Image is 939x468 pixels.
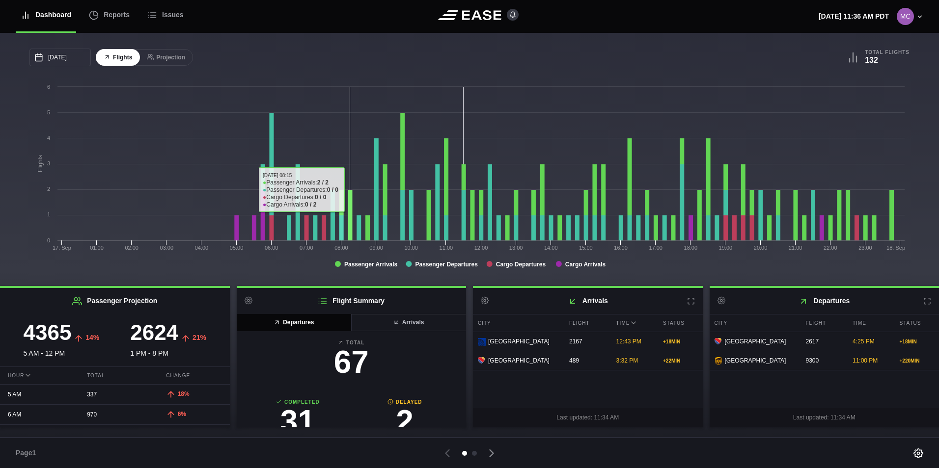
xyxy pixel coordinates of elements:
span: [GEOGRAPHIC_DATA] [725,356,786,365]
div: Flight [564,314,609,332]
b: Delayed [351,398,458,406]
tspan: Passenger Departures [415,261,478,268]
div: Status [658,314,703,332]
h2: Arrivals [473,288,703,314]
b: Total Flights [865,49,910,55]
tspan: 18. Sep [886,245,905,251]
text: 22:00 [824,245,837,251]
text: 6 [47,84,50,90]
input: mm/dd/yyyy [29,49,91,66]
span: 11:00 PM [853,357,878,364]
div: Time [611,314,656,332]
div: 970 [79,405,150,424]
span: 4:25 PM [853,338,875,345]
div: 337 [79,385,150,404]
div: + 220 MIN [900,357,935,364]
div: 489 [564,351,609,370]
button: Arrivals [351,314,466,331]
text: 0 [47,237,50,243]
text: 5 [47,109,50,115]
button: Projection [139,49,193,66]
text: 17:00 [649,245,663,251]
a: Completed31 [245,398,352,442]
button: Departures [237,314,352,331]
tspan: Cargo Arrivals [565,261,606,268]
text: 12:00 [474,245,488,251]
span: 12:43 PM [616,338,641,345]
tspan: Flights [37,155,44,172]
span: [GEOGRAPHIC_DATA] [488,337,550,346]
div: Flight [801,314,846,332]
tspan: 17. Sep [53,245,71,251]
span: [GEOGRAPHIC_DATA] [725,337,786,346]
div: Time [848,314,892,332]
h3: 31 [245,406,352,437]
div: 5 AM - 12 PM [8,322,115,359]
text: 15:00 [579,245,593,251]
text: 4 [47,135,50,141]
text: 14:00 [544,245,558,251]
b: Total [245,339,459,346]
div: Total [79,367,150,384]
div: 1 PM - 8 PM [115,322,222,359]
div: 487 [79,425,150,444]
text: 1 [47,211,50,217]
div: + 18 MIN [663,338,698,345]
b: 132 [865,56,878,64]
span: 14% [85,334,99,341]
text: 11:00 [440,245,453,251]
span: 3:32 PM [616,357,638,364]
text: 19:00 [719,245,733,251]
text: 13:00 [509,245,523,251]
text: 10:00 [404,245,418,251]
button: Flights [96,49,140,66]
p: [DATE] 11:36 AM PDT [819,11,889,22]
text: 09:00 [369,245,383,251]
text: 06:00 [265,245,278,251]
div: + 22 MIN [663,357,698,364]
text: 08:00 [334,245,348,251]
text: 01:00 [90,245,104,251]
div: Change [158,367,229,384]
text: 04:00 [195,245,209,251]
span: 18% [178,390,190,397]
a: Delayed2 [351,398,458,442]
text: 23:00 [858,245,872,251]
div: City [710,314,799,332]
h2: Flight Summary [237,288,467,314]
div: City [473,314,562,332]
text: 07:00 [300,245,313,251]
div: Last updated: 11:34 AM [473,408,703,427]
span: [GEOGRAPHIC_DATA] [488,356,550,365]
tspan: Passenger Arrivals [344,261,398,268]
h3: 2 [351,406,458,437]
text: 03:00 [160,245,174,251]
h3: 4365 [23,322,71,343]
b: Completed [245,398,352,406]
span: 21% [193,334,206,341]
text: 2 [47,186,50,192]
div: 2167 [564,332,609,351]
h3: 67 [245,346,459,378]
h3: 2624 [130,322,178,343]
div: 2617 [801,332,846,351]
tspan: Cargo Departures [496,261,546,268]
img: 1153cdcb26907aa7d1cda5a03a6cdb74 [897,8,914,25]
text: 05:00 [230,245,244,251]
text: 18:00 [684,245,698,251]
a: Total67 [245,339,459,383]
text: 02:00 [125,245,138,251]
text: 3 [47,160,50,166]
text: 20:00 [754,245,768,251]
div: + 18 MIN [900,338,935,345]
text: 16:00 [614,245,628,251]
span: 6% [178,411,186,417]
div: 9300 [801,351,846,370]
text: 21:00 [789,245,802,251]
span: Page 1 [16,448,40,458]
